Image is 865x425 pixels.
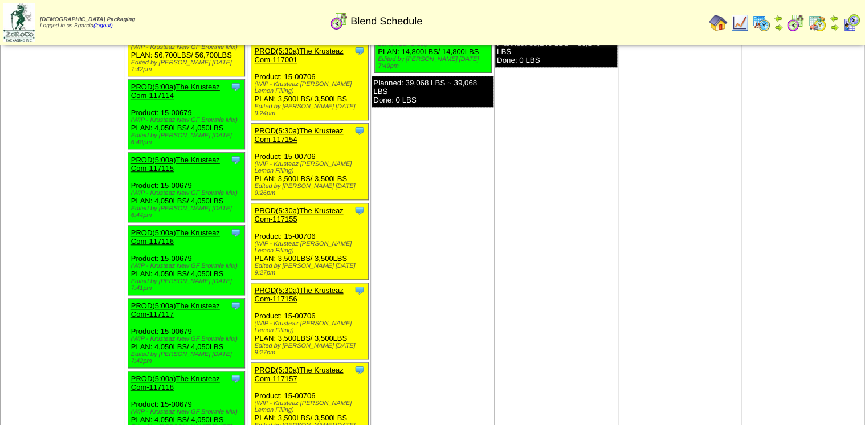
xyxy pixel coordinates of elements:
div: Edited by [PERSON_NAME] [DATE] 7:42pm [131,59,244,73]
a: PROD(5:30a)The Krusteaz Com-117157 [254,366,343,383]
img: arrowleft.gif [830,14,839,23]
div: Product: 15-00706 PLAN: 3,500LBS / 3,500LBS [251,44,368,120]
div: Edited by [PERSON_NAME] [DATE] 9:27pm [254,263,368,276]
div: Edited by [PERSON_NAME] [DATE] 9:24pm [254,103,368,117]
div: (WIP - Krusteaz [PERSON_NAME] Lemon Filling) [254,240,368,254]
img: Tooltip [354,284,365,296]
div: (WIP - Krusteaz New GF Brownie Mix) [131,263,244,269]
a: PROD(5:00a)The Krusteaz Com-117118 [131,374,220,391]
img: Tooltip [354,205,365,216]
div: (WIP - Krusteaz [PERSON_NAME] Lemon Filling) [254,400,368,414]
span: Blend Schedule [350,15,422,27]
img: calendarcustomer.gif [842,14,860,32]
span: Logged in as Bgarcia [40,17,135,29]
img: arrowright.gif [774,23,783,32]
div: Product: 15-00679 PLAN: 4,050LBS / 4,050LBS [128,153,244,222]
div: (WIP - Krusteaz [PERSON_NAME] Lemon Filling) [254,161,368,174]
img: zoroco-logo-small.webp [3,3,35,42]
img: calendarblend.gif [330,12,348,30]
div: Product: 15-00706 PLAN: 3,500LBS / 3,500LBS [251,203,368,280]
span: [DEMOGRAPHIC_DATA] Packaging [40,17,135,23]
a: PROD(5:30a)The Krusteaz Com-117155 [254,206,343,223]
img: Tooltip [354,364,365,375]
div: Product: 15-00706 PLAN: 3,500LBS / 3,500LBS [251,124,368,200]
img: Tooltip [230,81,242,92]
div: Edited by [PERSON_NAME] [DATE] 7:41pm [131,278,244,292]
img: Tooltip [354,45,365,56]
img: line_graph.gif [731,14,749,32]
div: Product: 15-00706 PLAN: 3,500LBS / 3,500LBS [251,283,368,359]
a: PROD(5:30a)The Krusteaz Com-117154 [254,126,343,144]
a: PROD(5:00a)The Krusteaz Com-117117 [131,301,220,318]
div: Edited by [PERSON_NAME] [DATE] 9:27pm [254,342,368,356]
a: PROD(5:30a)The Krusteaz Com-117001 [254,47,343,64]
a: PROD(5:30a)The Krusteaz Com-117156 [254,286,343,303]
img: Tooltip [230,154,242,165]
img: arrowleft.gif [774,14,783,23]
img: home.gif [709,14,727,32]
img: arrowright.gif [830,23,839,32]
div: (WIP - Krusteaz [PERSON_NAME] Lemon Filling) [254,320,368,334]
div: (WIP - Krusteaz [PERSON_NAME] Lemon Filling) [254,81,368,95]
a: (logout) [93,23,113,29]
img: calendarprod.gif [752,14,770,32]
a: PROD(5:00a)The Krusteaz Com-117114 [131,83,220,100]
div: Product: 15-00679 PLAN: 4,050LBS / 4,050LBS [128,299,244,368]
div: (WIP - Krusteaz New GF Brownie Mix) [131,408,244,415]
div: Product: 15-00679 PLAN: 4,050LBS / 4,050LBS [128,80,244,149]
div: (WIP - Krusteaz New GF Brownie Mix) [131,117,244,124]
div: Edited by [PERSON_NAME] [DATE] 6:48pm [131,132,244,146]
div: (WIP - Krusteaz New GF Brownie Mix) [131,336,244,342]
a: PROD(5:00a)The Krusteaz Com-117115 [131,156,220,173]
img: Tooltip [354,125,365,136]
img: Tooltip [230,373,242,384]
img: Tooltip [230,300,242,311]
div: Planned: 36,240 LBS ~ 36,240 LBS Done: 0 LBS [495,36,617,67]
img: calendarblend.gif [786,14,805,32]
div: Planned: 39,068 LBS ~ 39,068 LBS Done: 0 LBS [372,76,493,107]
div: Edited by [PERSON_NAME] [DATE] 6:44pm [131,205,244,219]
img: calendarinout.gif [808,14,826,32]
div: Edited by [PERSON_NAME] [DATE] 9:26pm [254,183,368,197]
div: (WIP - Krusteaz New GF Brownie Mix) [131,190,244,197]
div: Edited by [PERSON_NAME] [DATE] 7:49pm [378,56,491,70]
div: Product: 15-00679 PLAN: 4,050LBS / 4,050LBS [128,226,244,295]
img: Tooltip [230,227,242,238]
a: PROD(5:00a)The Krusteaz Com-117116 [131,228,220,246]
div: Edited by [PERSON_NAME] [DATE] 7:42pm [131,351,244,365]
